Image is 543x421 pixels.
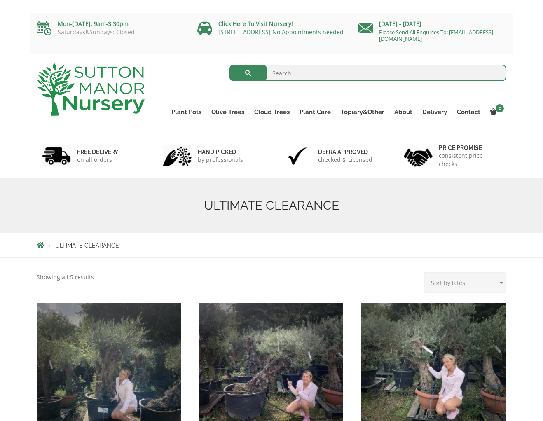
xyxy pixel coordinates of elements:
a: Plant Care [295,106,336,118]
p: Mon-[DATE]: 9am-3:30pm [37,19,185,29]
h6: Price promise [439,144,501,152]
p: Saturdays&Sundays: Closed [37,29,185,35]
input: Search... [229,65,507,81]
p: by professionals [198,156,243,164]
p: consistent price checks [439,152,501,168]
a: Please Send All Enquiries To: [EMAIL_ADDRESS][DOMAIN_NAME] [379,28,493,42]
a: About [389,106,417,118]
p: checked & Licensed [318,156,372,164]
a: Cloud Trees [249,106,295,118]
nav: Breadcrumbs [37,242,506,248]
p: Showing all 5 results [37,272,94,282]
span: 0 [496,104,504,112]
span: ULTIMATE CLEARANCE [55,242,119,249]
img: 3.jpg [283,145,312,166]
a: Olive Trees [206,106,249,118]
a: Delivery [417,106,452,118]
select: Shop order [424,272,506,293]
p: on all orders [77,156,118,164]
img: logo [37,63,145,116]
a: Topiary&Other [336,106,389,118]
a: Contact [452,106,485,118]
h6: hand picked [198,148,243,156]
h6: FREE DELIVERY [77,148,118,156]
a: 0 [485,106,506,118]
img: 1.jpg [42,145,71,166]
img: 2.jpg [163,145,192,166]
img: 4.jpg [404,143,433,168]
a: Plant Pots [166,106,206,118]
a: [STREET_ADDRESS] No Appointments needed [218,28,344,36]
a: Click Here To Visit Nursery! [218,20,293,28]
h6: Defra approved [318,148,372,156]
p: [DATE] - [DATE] [358,19,506,29]
h1: ULTIMATE CLEARANCE [37,198,506,213]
